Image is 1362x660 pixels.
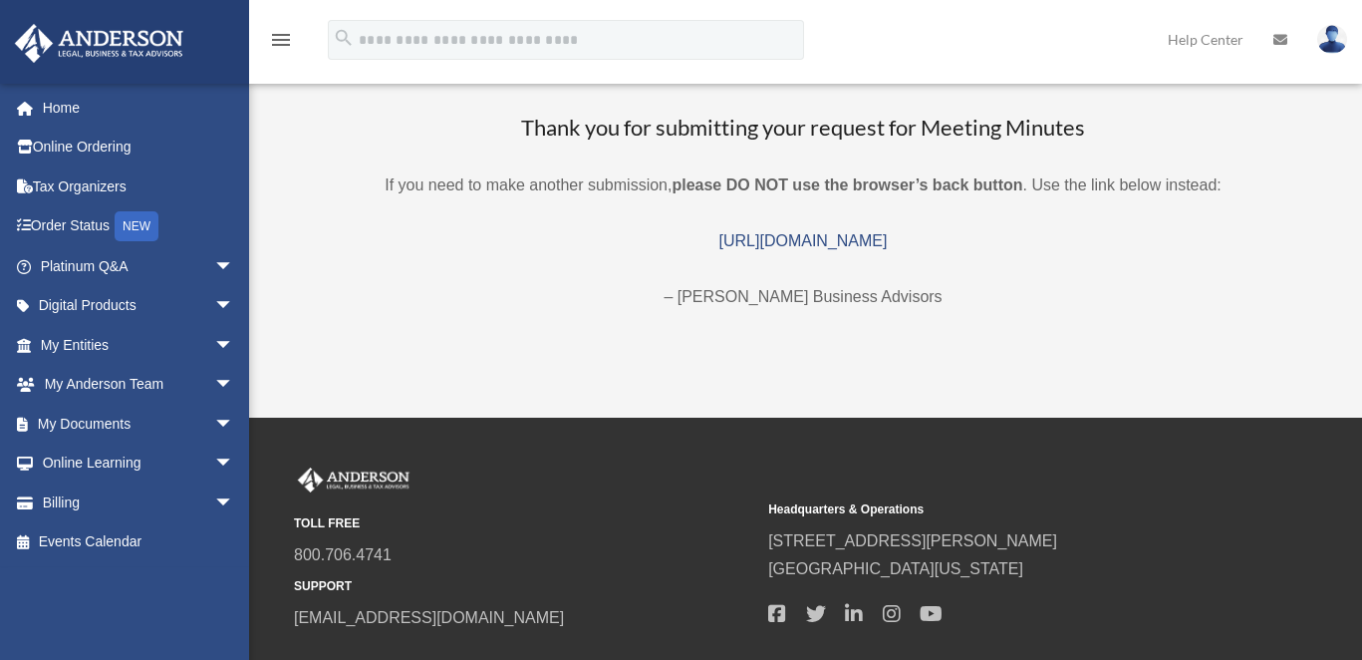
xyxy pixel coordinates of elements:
[294,609,564,626] a: [EMAIL_ADDRESS][DOMAIN_NAME]
[294,576,754,597] small: SUPPORT
[269,283,1337,311] p: – [PERSON_NAME] Business Advisors
[214,444,254,485] span: arrow_drop_down
[115,211,158,241] div: NEW
[214,365,254,406] span: arrow_drop_down
[214,325,254,366] span: arrow_drop_down
[269,35,293,52] a: menu
[14,325,264,365] a: My Entitiesarrow_drop_down
[14,444,264,484] a: Online Learningarrow_drop_down
[768,499,1228,520] small: Headquarters & Operations
[14,522,264,562] a: Events Calendar
[214,286,254,327] span: arrow_drop_down
[14,365,264,405] a: My Anderson Teamarrow_drop_down
[672,176,1022,193] b: please DO NOT use the browser’s back button
[768,560,1023,577] a: [GEOGRAPHIC_DATA][US_STATE]
[269,28,293,52] i: menu
[719,232,888,249] a: [URL][DOMAIN_NAME]
[333,27,355,49] i: search
[14,246,264,286] a: Platinum Q&Aarrow_drop_down
[294,468,413,494] img: Anderson Advisors Platinum Portal
[294,546,392,563] a: 800.706.4741
[14,286,264,326] a: Digital Productsarrow_drop_down
[14,404,264,444] a: My Documentsarrow_drop_down
[768,532,1057,549] a: [STREET_ADDRESS][PERSON_NAME]
[294,513,754,534] small: TOLL FREE
[269,113,1337,144] h3: Thank you for submitting your request for Meeting Minutes
[214,483,254,523] span: arrow_drop_down
[269,171,1337,199] p: If you need to make another submission, . Use the link below instead:
[214,246,254,287] span: arrow_drop_down
[14,166,264,206] a: Tax Organizers
[9,24,189,63] img: Anderson Advisors Platinum Portal
[1317,25,1347,54] img: User Pic
[14,483,264,522] a: Billingarrow_drop_down
[14,128,264,167] a: Online Ordering
[14,88,264,128] a: Home
[14,206,264,247] a: Order StatusNEW
[214,404,254,445] span: arrow_drop_down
